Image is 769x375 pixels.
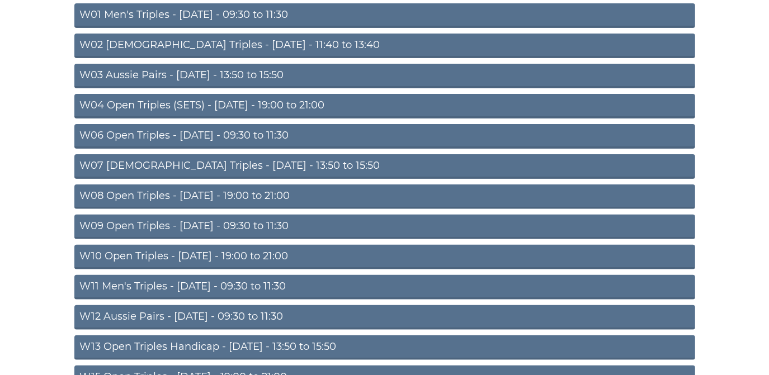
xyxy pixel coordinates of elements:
a: W10 Open Triples - [DATE] - 19:00 to 21:00 [74,245,695,269]
a: W13 Open Triples Handicap - [DATE] - 13:50 to 15:50 [74,335,695,360]
a: W01 Men's Triples - [DATE] - 09:30 to 11:30 [74,3,695,28]
a: W06 Open Triples - [DATE] - 09:30 to 11:30 [74,124,695,149]
a: W08 Open Triples - [DATE] - 19:00 to 21:00 [74,184,695,209]
a: W09 Open Triples - [DATE] - 09:30 to 11:30 [74,215,695,239]
a: W03 Aussie Pairs - [DATE] - 13:50 to 15:50 [74,64,695,88]
a: W11 Men's Triples - [DATE] - 09:30 to 11:30 [74,275,695,300]
a: W07 [DEMOGRAPHIC_DATA] Triples - [DATE] - 13:50 to 15:50 [74,154,695,179]
a: W02 [DEMOGRAPHIC_DATA] Triples - [DATE] - 11:40 to 13:40 [74,34,695,58]
a: W04 Open Triples (SETS) - [DATE] - 19:00 to 21:00 [74,94,695,118]
a: W12 Aussie Pairs - [DATE] - 09:30 to 11:30 [74,305,695,330]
